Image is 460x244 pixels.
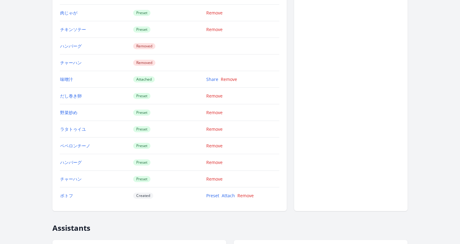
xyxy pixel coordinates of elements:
[52,218,408,233] h2: Assistants
[133,143,150,149] span: Preset
[206,76,218,82] a: Share
[60,143,90,149] a: ペペロンチーノ
[133,10,150,16] span: Preset
[206,193,219,198] a: Preset
[206,143,223,149] a: Remove
[237,193,254,198] a: Remove
[60,76,73,82] a: 味噌汁
[206,110,223,115] a: Remove
[133,26,150,33] span: Preset
[60,126,86,132] a: ラタトゥイユ
[133,110,150,116] span: Preset
[60,176,82,182] a: チャーハン
[206,176,223,182] a: Remove
[60,93,82,99] a: だし巻き卵
[133,76,155,82] span: Attached
[206,93,223,99] a: Remove
[133,193,153,199] span: Created
[206,10,223,16] a: Remove
[60,10,77,16] a: 肉じゃが
[60,60,82,66] a: チャーハン
[60,110,77,115] a: 野菜炒め
[133,159,150,166] span: Preset
[133,126,150,132] span: Preset
[221,76,237,82] a: Remove
[60,43,82,49] a: ハンバーグ
[133,176,150,182] span: Preset
[133,43,155,49] span: Removed
[206,159,223,165] a: Remove
[60,159,82,165] a: ハンバーグ
[206,26,223,32] a: Remove
[222,193,235,198] a: Attach
[60,193,73,198] a: ポトフ
[133,93,150,99] span: Preset
[206,126,223,132] a: Remove
[60,26,86,32] a: チキンソテー
[133,60,155,66] span: Removed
